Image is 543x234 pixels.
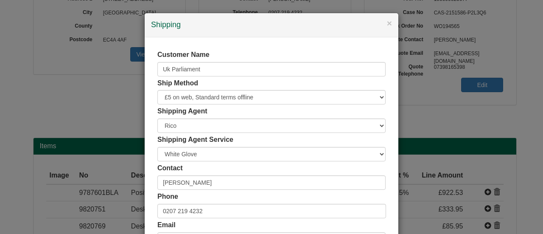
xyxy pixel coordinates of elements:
button: × [387,19,392,28]
label: Ship Method [157,79,198,88]
label: Contact [157,164,183,173]
label: Phone [157,192,178,202]
label: Shipping Agent [157,107,207,116]
label: Email [157,220,176,230]
input: Mobile Preferred [157,204,386,218]
label: Shipping Agent Service [157,135,233,145]
h4: Shipping [151,20,392,31]
label: Customer Name [157,50,210,60]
